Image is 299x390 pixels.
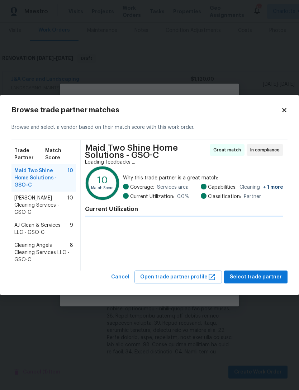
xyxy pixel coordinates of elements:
span: Maid Two Shine Home Solutions - GSO-C [14,167,67,189]
span: Maid Two Shine Home Solutions - GSO-C [85,144,208,159]
h2: Browse trade partner matches [11,107,281,114]
span: 8 [70,242,73,263]
span: Cancel [111,273,129,282]
span: Coverage: [130,184,154,191]
span: Select trade partner [230,273,282,282]
span: Cleaning [239,184,283,191]
span: Great match [213,146,244,154]
span: Capabilities: [208,184,237,191]
button: Cancel [108,271,132,284]
span: [PERSON_NAME] Cleaning Services - GSO-C [14,194,67,216]
span: Trade Partner [14,147,45,161]
span: Partner [244,193,261,200]
span: In compliance [250,146,283,154]
text: 10 [97,175,108,185]
span: Classification: [208,193,241,200]
span: AJ Clean & Services LLC - GSO-C [14,222,70,236]
h4: Current Utilization [85,206,283,213]
span: Services area [157,184,189,191]
span: 9 [70,222,73,236]
div: Browse and select a vendor based on their match score with this work order. [11,115,288,140]
span: Cleaning Angels Cleaning Services LLC - GSO-C [14,242,70,263]
text: Match Score [91,186,114,190]
span: + 1 more [263,185,283,190]
span: Open trade partner profile [140,273,216,282]
button: Open trade partner profile [134,271,222,284]
span: 0.0 % [177,193,189,200]
span: Why this trade partner is a great match: [123,174,283,182]
span: Current Utilization: [130,193,174,200]
span: 10 [67,194,73,216]
div: Loading feedbacks ... [85,159,283,166]
span: Match Score [45,147,73,161]
span: 10 [67,167,73,189]
button: Select trade partner [224,271,288,284]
